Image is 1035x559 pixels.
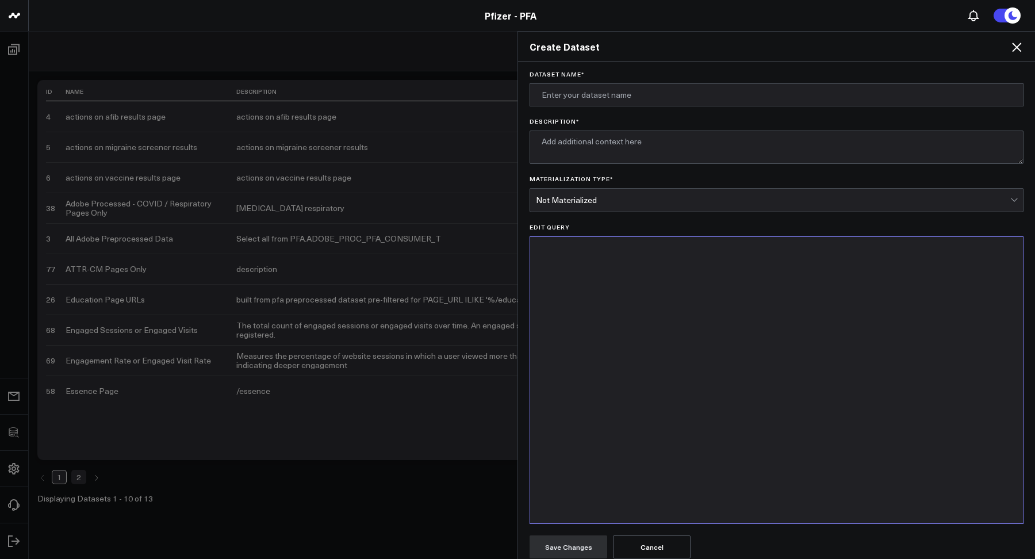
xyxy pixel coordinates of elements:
h2: Create Dataset [530,40,1023,53]
label: Materialization Type * [530,175,1023,182]
label: Description * [530,118,1023,125]
div: Not Materialized [536,196,1010,205]
input: Enter your dataset name [530,83,1023,106]
button: Cancel [613,535,691,558]
a: Pfizer - PFA [485,9,536,22]
label: Edit Query [530,224,1023,231]
label: Dataset Name * [530,71,1023,78]
button: Save Changes [530,535,607,558]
